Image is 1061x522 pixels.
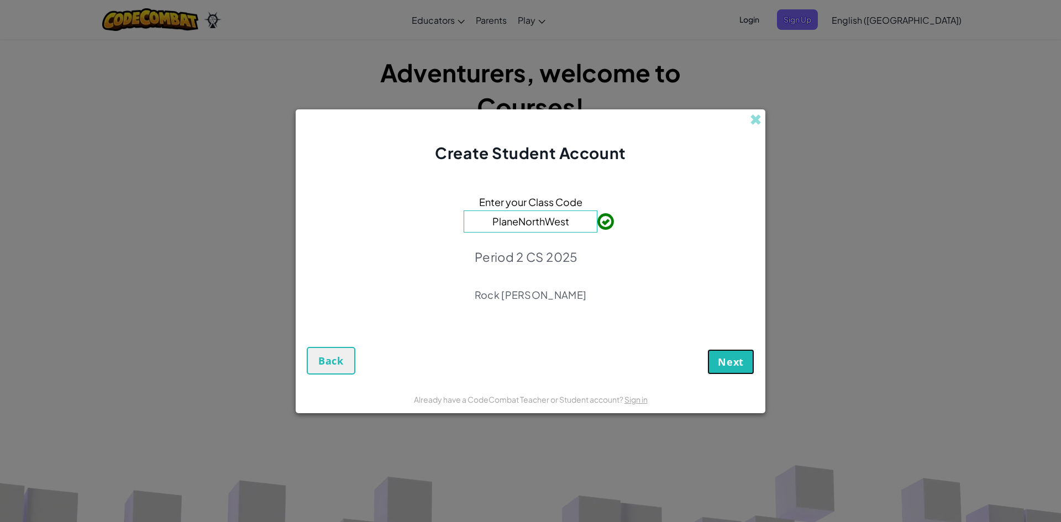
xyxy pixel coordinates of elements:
span: Enter your Class Code [479,194,582,210]
span: Next [718,355,744,368]
button: Back [307,347,355,375]
p: Rock [PERSON_NAME] [475,288,586,302]
p: Period 2 CS 2025 [475,249,586,265]
a: Sign in [624,394,648,404]
span: Already have a CodeCombat Teacher or Student account? [414,394,624,404]
span: Back [318,354,344,367]
span: Create Student Account [435,143,626,162]
button: Next [707,349,754,375]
